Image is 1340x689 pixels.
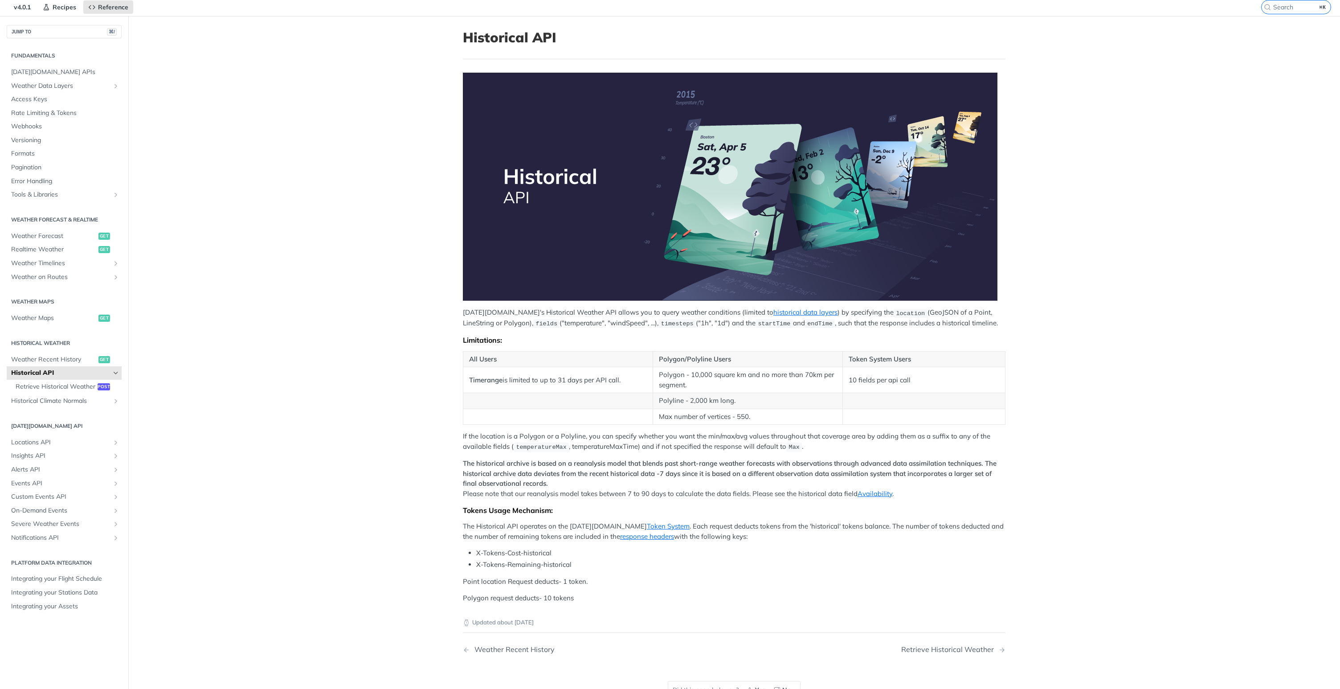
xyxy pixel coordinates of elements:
a: On-Demand EventsShow subpages for On-Demand Events [7,504,122,517]
span: Severe Weather Events [11,520,110,529]
span: get [98,246,110,253]
a: Token System [647,522,690,530]
button: Show subpages for Weather Timelines [112,260,119,267]
span: Formats [11,149,119,158]
span: Versioning [11,136,119,145]
a: Formats [7,147,122,160]
a: Weather Recent Historyget [7,353,122,366]
p: The Historical API operates on the [DATE][DOMAIN_NAME] . Each request deducts tokens from the 'hi... [463,521,1005,541]
span: get [98,356,110,363]
p: Please note that our reanalysis model takes between 7 to 90 days to calculate the data fields. Pl... [463,459,1005,499]
h2: Weather Forecast & realtime [7,216,122,224]
p: Polygon request deducts- 10 tokens [463,593,1005,603]
button: Hide subpages for Historical API [112,369,119,377]
span: Retrieve Historical Weather [16,382,95,391]
a: Weather TimelinesShow subpages for Weather Timelines [7,257,122,270]
a: Retrieve Historical Weatherpost [11,380,122,394]
a: Integrating your Stations Data [7,586,122,599]
span: v4.0.1 [9,0,36,14]
td: Polyline - 2,000 km long. [653,393,842,409]
button: Show subpages for On-Demand Events [112,507,119,514]
span: startTime [758,320,790,327]
h2: [DATE][DOMAIN_NAME] API [7,422,122,430]
span: Integrating your Assets [11,602,119,611]
a: Rate Limiting & Tokens [7,107,122,120]
li: X-Tokens-Cost-historical [476,548,1005,558]
strong: Timerange [469,376,502,384]
a: Recipes [38,0,81,14]
span: Weather Recent History [11,355,96,364]
button: Show subpages for Severe Weather Events [112,521,119,528]
th: Token System Users [842,351,1005,367]
span: Integrating your Stations Data [11,588,119,597]
span: Reference [98,3,128,11]
a: Tools & LibrariesShow subpages for Tools & Libraries [7,188,122,201]
td: Max number of vertices - 550. [653,409,842,425]
p: Point location Request deducts- 1 token. [463,577,1005,587]
td: Polygon - 10,000 square km and no more than 70km per segment. [653,367,842,393]
span: Weather Forecast [11,232,96,241]
a: Weather Data LayersShow subpages for Weather Data Layers [7,79,122,93]
img: Historical-API.png [463,73,997,301]
a: Events APIShow subpages for Events API [7,477,122,490]
span: Custom Events API [11,492,110,501]
a: response headers [620,532,674,541]
button: Show subpages for Historical Climate Normals [112,398,119,405]
span: Recipes [53,3,76,11]
p: Updated about [DATE] [463,618,1005,627]
span: Events API [11,479,110,488]
a: Alerts APIShow subpages for Alerts API [7,463,122,476]
a: Integrating your Flight Schedule [7,572,122,586]
span: Weather Maps [11,314,96,323]
h2: Historical Weather [7,339,122,347]
a: Pagination [7,161,122,174]
span: Access Keys [11,95,119,104]
div: Tokens Usage Mechanism: [463,506,1005,515]
span: On-Demand Events [11,506,110,515]
svg: Search [1264,4,1271,11]
button: Show subpages for Events API [112,480,119,487]
span: Historical Climate Normals [11,397,110,406]
a: Locations APIShow subpages for Locations API [7,436,122,449]
a: Custom Events APIShow subpages for Custom Events API [7,490,122,504]
span: ⌘/ [107,28,117,36]
button: Show subpages for Weather Data Layers [112,82,119,90]
span: post [98,383,110,390]
a: Previous Page: Weather Recent History [463,645,695,654]
a: Reference [83,0,133,14]
div: Weather Recent History [470,645,555,654]
button: Show subpages for Tools & Libraries [112,191,119,198]
a: Weather Mapsget [7,312,122,325]
button: Show subpages for Locations API [112,439,119,446]
a: Availability [858,489,892,498]
span: Error Handling [11,177,119,186]
span: Weather Timelines [11,259,110,268]
button: Show subpages for Weather on Routes [112,274,119,281]
span: Notifications API [11,533,110,542]
p: [DATE][DOMAIN_NAME]'s Historical Weather API allows you to query weather conditions (limited to )... [463,308,1005,328]
a: Notifications APIShow subpages for Notifications API [7,531,122,545]
span: Integrating your Flight Schedule [11,574,119,583]
span: Webhooks [11,122,119,131]
th: All Users [463,351,653,367]
span: Realtime Weather [11,245,96,254]
span: get [98,233,110,240]
a: Weather Forecastget [7,230,122,243]
nav: Pagination Controls [463,636,1005,663]
li: X-Tokens-Remaining-historical [476,560,1005,570]
span: Rate Limiting & Tokens [11,109,119,118]
button: Show subpages for Alerts API [112,466,119,473]
a: historical data layers [773,308,837,316]
h2: Platform DATA integration [7,559,122,567]
span: Tools & Libraries [11,190,110,199]
a: Error Handling [7,175,122,188]
strong: The historical archive is based on a reanalysis model that blends past short-range weather foreca... [463,459,997,488]
span: Max [789,444,800,451]
kbd: ⌘K [1317,3,1328,12]
a: [DATE][DOMAIN_NAME] APIs [7,66,122,79]
th: Polygon/Polyline Users [653,351,842,367]
a: Access Keys [7,93,122,106]
button: Show subpages for Notifications API [112,534,119,541]
a: Severe Weather EventsShow subpages for Severe Weather Events [7,517,122,531]
h2: Weather Maps [7,298,122,306]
